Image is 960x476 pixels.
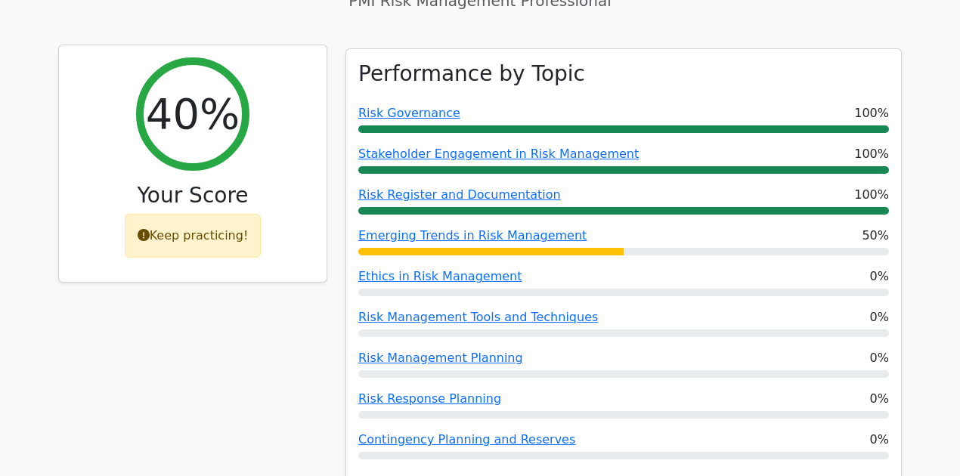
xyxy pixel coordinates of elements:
a: Stakeholder Engagement in Risk Management [358,147,639,161]
h3: Your Score [71,183,314,209]
a: Risk Management Tools and Techniques [358,310,598,324]
h3: Performance by Topic [358,61,585,87]
a: Emerging Trends in Risk Management [358,228,587,243]
span: 50% [862,227,889,245]
span: 100% [854,145,889,163]
div: Keep practicing! [125,214,262,258]
span: 0% [870,349,889,367]
span: 0% [870,308,889,326]
h2: 40% [146,88,240,139]
span: 0% [870,390,889,408]
a: Risk Governance [358,106,460,120]
span: 0% [870,431,889,449]
a: Risk Management Planning [358,351,523,365]
a: Ethics in Risk Management [358,269,522,283]
span: 100% [854,186,889,204]
a: Risk Response Planning [358,391,501,406]
a: Contingency Planning and Reserves [358,432,575,447]
a: Risk Register and Documentation [358,187,561,202]
span: 100% [854,104,889,122]
span: 0% [870,267,889,286]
